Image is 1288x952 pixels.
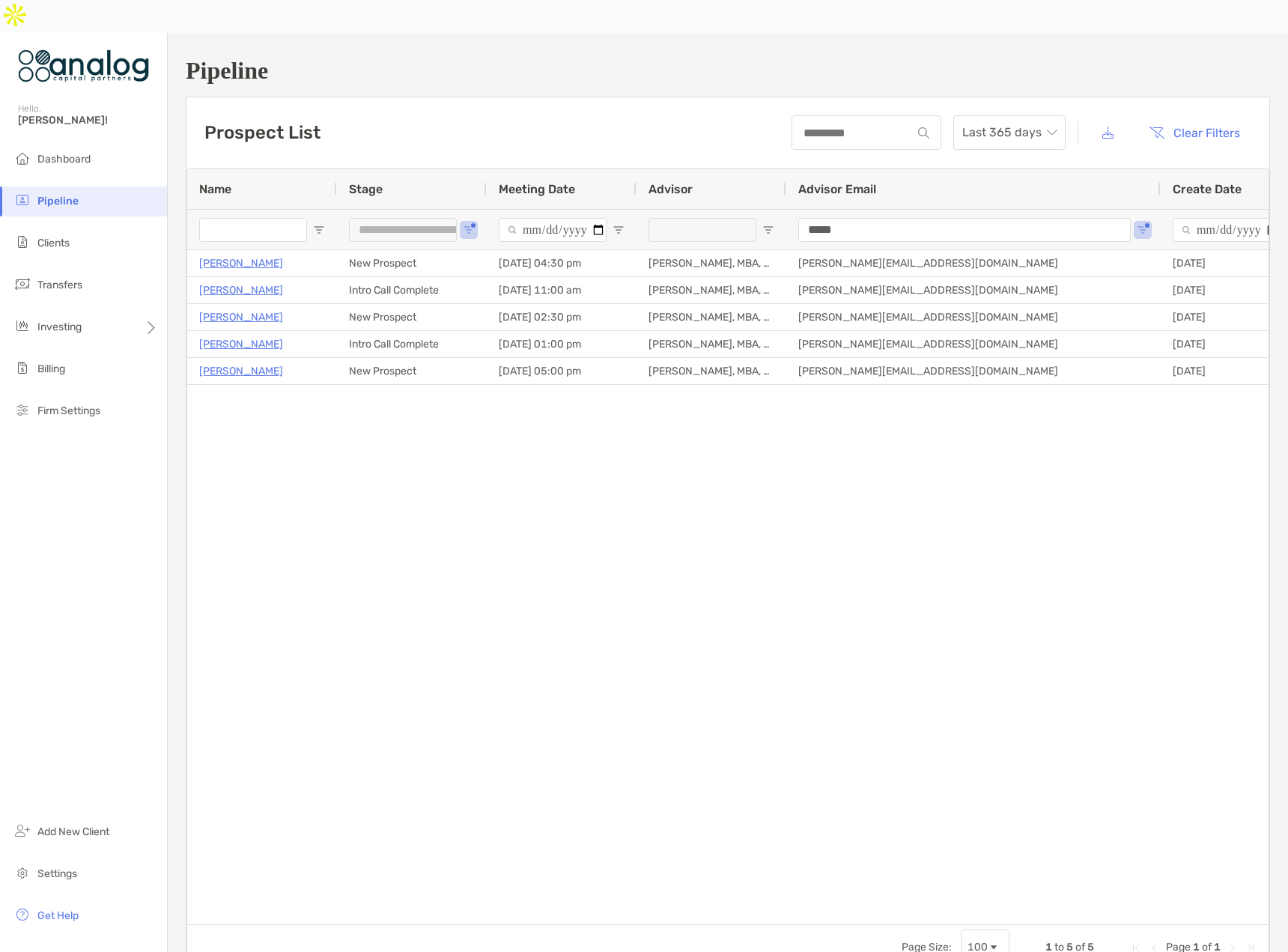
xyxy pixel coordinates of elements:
a: [PERSON_NAME] [199,308,283,327]
a: [PERSON_NAME] [199,362,283,381]
img: Zoe Logo [18,39,149,93]
span: Billing [37,363,65,375]
div: New Prospect [337,304,487,330]
div: Intro Call Complete [337,331,487,357]
span: Name [199,182,231,196]
div: [DATE] 02:30 pm [487,304,637,330]
a: [PERSON_NAME] [199,335,283,354]
img: input icon [918,127,929,139]
div: New Prospect [337,358,487,384]
input: Name Filter Input [199,218,307,242]
span: Advisor Email [798,182,876,196]
img: pipeline icon [13,191,31,209]
span: Clients [37,237,70,249]
button: Open Filter Menu [463,224,475,236]
img: add_new_client icon [13,822,31,840]
span: Last 365 days [962,116,1057,149]
span: Transfers [37,279,82,291]
span: Meeting Date [499,182,575,196]
div: [PERSON_NAME][EMAIL_ADDRESS][DOMAIN_NAME] [786,250,1161,276]
h1: Pipeline [186,57,1270,85]
img: clients icon [13,233,31,251]
button: Open Filter Menu [762,224,774,236]
div: [PERSON_NAME][EMAIL_ADDRESS][DOMAIN_NAME] [786,331,1161,357]
a: [PERSON_NAME] [199,254,283,273]
div: [PERSON_NAME][EMAIL_ADDRESS][DOMAIN_NAME] [786,304,1161,330]
input: Create Date Filter Input [1173,218,1281,242]
div: [DATE] 01:00 pm [487,331,637,357]
button: Open Filter Menu [1137,224,1149,236]
img: investing icon [13,317,31,335]
a: [PERSON_NAME] [199,281,283,300]
div: [PERSON_NAME], MBA, CFA [637,304,786,330]
img: dashboard icon [13,149,31,167]
span: Pipeline [37,195,79,207]
img: transfers icon [13,275,31,293]
img: firm-settings icon [13,401,31,419]
span: Firm Settings [37,404,100,417]
button: Open Filter Menu [613,224,625,236]
div: [PERSON_NAME][EMAIL_ADDRESS][DOMAIN_NAME] [786,358,1161,384]
span: Stage [349,182,383,196]
div: [DATE] 04:30 pm [487,250,637,276]
button: Open Filter Menu [313,224,325,236]
span: Get Help [37,909,79,922]
div: Intro Call Complete [337,277,487,303]
div: [DATE] 05:00 pm [487,358,637,384]
span: Dashboard [37,153,91,166]
button: Clear Filters [1137,116,1251,149]
img: get-help icon [13,906,31,924]
span: Investing [37,321,82,333]
span: Settings [37,867,77,880]
div: [PERSON_NAME], MBA, CFA [637,277,786,303]
span: Add New Client [37,825,109,838]
div: [DATE] 11:00 am [487,277,637,303]
div: [PERSON_NAME], MBA, CFA [637,358,786,384]
img: settings icon [13,864,31,882]
h3: Prospect List [204,122,321,143]
span: Advisor [648,182,693,196]
span: [PERSON_NAME]! [18,114,158,127]
div: [PERSON_NAME], MBA, CFA [637,250,786,276]
span: Create Date [1173,182,1242,196]
img: billing icon [13,359,31,377]
div: [PERSON_NAME][EMAIL_ADDRESS][DOMAIN_NAME] [786,277,1161,303]
input: Meeting Date Filter Input [499,218,607,242]
div: [PERSON_NAME], MBA, CFA [637,331,786,357]
input: Advisor Email Filter Input [798,218,1131,242]
div: New Prospect [337,250,487,276]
